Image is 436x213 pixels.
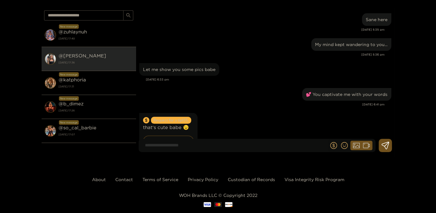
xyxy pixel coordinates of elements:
div: Oct. 3, 6:41 pm [302,88,391,101]
div: Let me show you some pics babe [143,67,215,72]
div: 💕 You captivate me with your words [306,92,387,97]
div: New message [59,72,79,77]
span: search [126,13,131,18]
div: My mind kept wandering to you... [315,42,387,47]
a: About [92,177,106,182]
div: New message [59,120,79,125]
a: Custodian of Records [228,177,275,182]
div: New message [59,24,79,29]
div: Oct. 3, 5:35 pm [362,13,391,26]
div: [DATE] 5:36 pm [139,52,385,57]
div: Oct. 3, 5:36 pm [311,38,391,51]
div: Oct. 3, 6:33 pm [139,63,219,76]
img: conversation [45,53,56,65]
a: Contact [115,177,133,182]
a: Terms of Service [142,177,178,182]
div: GIVE A TIP [143,136,194,147]
p: that's cute babe 😉 [143,124,194,131]
button: picturevideo-camera [350,141,372,150]
strong: [DATE] 17:36 [59,60,133,65]
a: Visa Integrity Risk Program [284,177,344,182]
img: conversation [45,77,56,89]
div: Sane here [366,17,387,22]
strong: [DATE] 17:07 [59,132,133,137]
span: dollar [330,142,337,149]
strong: [DATE] 17:40 [59,36,133,41]
span: picture [353,142,360,149]
span: smile [341,142,348,149]
img: conversation [45,29,56,41]
span: dollar-circle [143,117,149,123]
img: conversation [45,125,56,137]
span: Request for a tip 15 $. [151,117,191,124]
button: dollar [329,141,338,150]
strong: @ [PERSON_NAME] [59,53,106,58]
a: Privacy Policy [188,177,218,182]
div: New message [59,96,79,101]
img: conversation [45,101,56,113]
span: video-camera [363,142,370,149]
div: [DATE] 6:41 pm [139,102,385,107]
strong: @ katphoria [59,77,86,82]
strong: [DATE] 17:31 [59,84,133,89]
strong: [DATE] 17:26 [59,108,133,113]
div: Oct. 3, 7:18 pm [139,113,198,151]
button: search [123,10,133,21]
strong: @ zuhlaynuh [59,29,87,34]
strong: @ b_dimez [59,101,83,106]
div: [DATE] 5:35 pm [139,27,385,32]
strong: @ so_cal_barbie [59,125,96,130]
div: [DATE] 6:33 pm [146,77,391,82]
